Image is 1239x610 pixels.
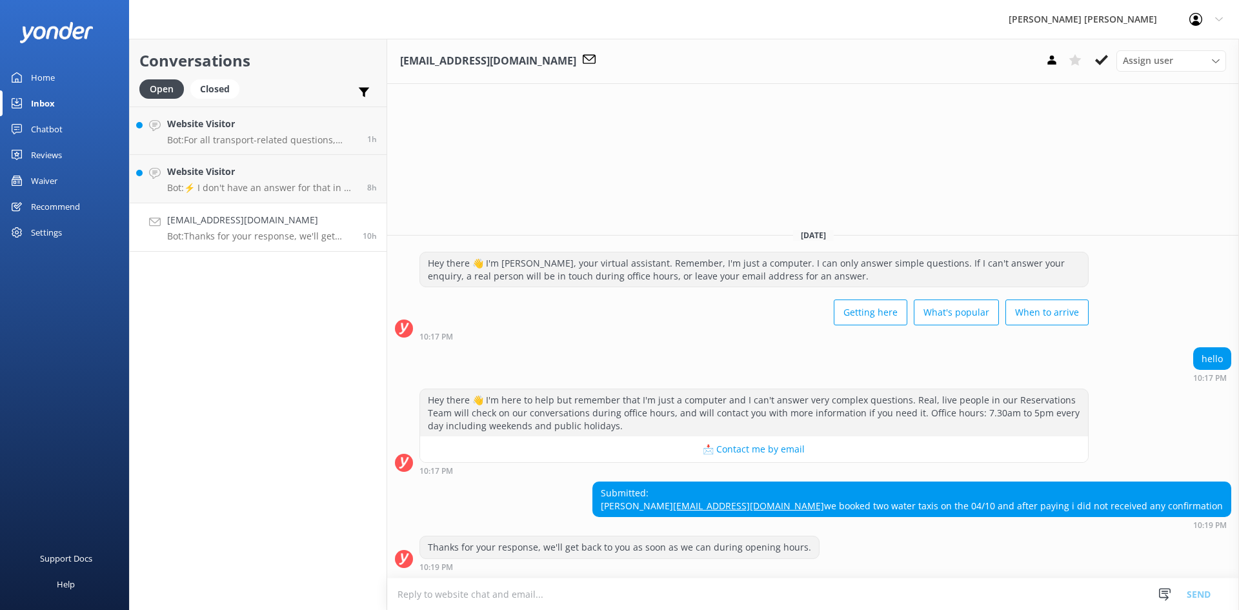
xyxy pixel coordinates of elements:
[31,116,63,142] div: Chatbot
[419,332,1089,341] div: Sep 05 2025 10:17pm (UTC +12:00) Pacific/Auckland
[420,252,1088,287] div: Hey there 👋 I'm [PERSON_NAME], your virtual assistant. Remember, I'm just a computer. I can only ...
[1193,522,1227,529] strong: 10:19 PM
[190,81,246,96] a: Closed
[419,562,820,571] div: Sep 05 2025 10:19pm (UTC +12:00) Pacific/Auckland
[1116,50,1226,71] div: Assign User
[190,79,239,99] div: Closed
[167,165,358,179] h4: Website Visitor
[420,536,819,558] div: Thanks for your response, we'll get back to you as soon as we can during opening hours.
[419,333,453,341] strong: 10:17 PM
[139,81,190,96] a: Open
[31,65,55,90] div: Home
[31,142,62,168] div: Reviews
[130,155,387,203] a: Website VisitorBot:⚡ I don't have an answer for that in my knowledge base. Please try and rephras...
[1123,54,1173,68] span: Assign user
[400,53,576,70] h3: [EMAIL_ADDRESS][DOMAIN_NAME]
[57,571,75,597] div: Help
[31,90,55,116] div: Inbox
[834,300,907,325] button: Getting here
[167,117,358,131] h4: Website Visitor
[31,168,57,194] div: Waiver
[914,300,999,325] button: What's popular
[419,466,1089,475] div: Sep 05 2025 10:17pm (UTC +12:00) Pacific/Auckland
[1193,373,1231,382] div: Sep 05 2025 10:17pm (UTC +12:00) Pacific/Auckland
[31,219,62,245] div: Settings
[1005,300,1089,325] button: When to arrive
[367,182,377,193] span: Sep 05 2025 11:59pm (UTC +12:00) Pacific/Auckland
[19,22,94,43] img: yonder-white-logo.png
[593,482,1231,516] div: Submitted: [PERSON_NAME] we booked two water taxis on the 04/10 and after paying i did not receiv...
[167,213,353,227] h4: [EMAIL_ADDRESS][DOMAIN_NAME]
[419,564,453,571] strong: 10:19 PM
[40,545,92,571] div: Support Docs
[1193,374,1227,382] strong: 10:17 PM
[1194,348,1231,370] div: hello
[592,520,1231,529] div: Sep 05 2025 10:19pm (UTC +12:00) Pacific/Auckland
[167,230,353,242] p: Bot: Thanks for your response, we'll get back to you as soon as we can during opening hours.
[419,467,453,475] strong: 10:17 PM
[139,79,184,99] div: Open
[420,389,1088,436] div: Hey there 👋 I'm here to help but remember that I'm just a computer and I can't answer very comple...
[130,203,387,252] a: [EMAIL_ADDRESS][DOMAIN_NAME]Bot:Thanks for your response, we'll get back to you as soon as we can...
[167,182,358,194] p: Bot: ⚡ I don't have an answer for that in my knowledge base. Please try and rephrase your questio...
[420,436,1088,462] button: 📩 Contact me by email
[793,230,834,241] span: [DATE]
[673,500,824,512] a: [EMAIL_ADDRESS][DOMAIN_NAME]
[139,48,377,73] h2: Conversations
[130,107,387,155] a: Website VisitorBot:For all transport-related questions, please contact our Reservations Team for ...
[167,134,358,146] p: Bot: For all transport-related questions, please contact our Reservations Team for the most accur...
[367,134,377,145] span: Sep 06 2025 07:42am (UTC +12:00) Pacific/Auckland
[31,194,80,219] div: Recommend
[363,230,377,241] span: Sep 05 2025 10:19pm (UTC +12:00) Pacific/Auckland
